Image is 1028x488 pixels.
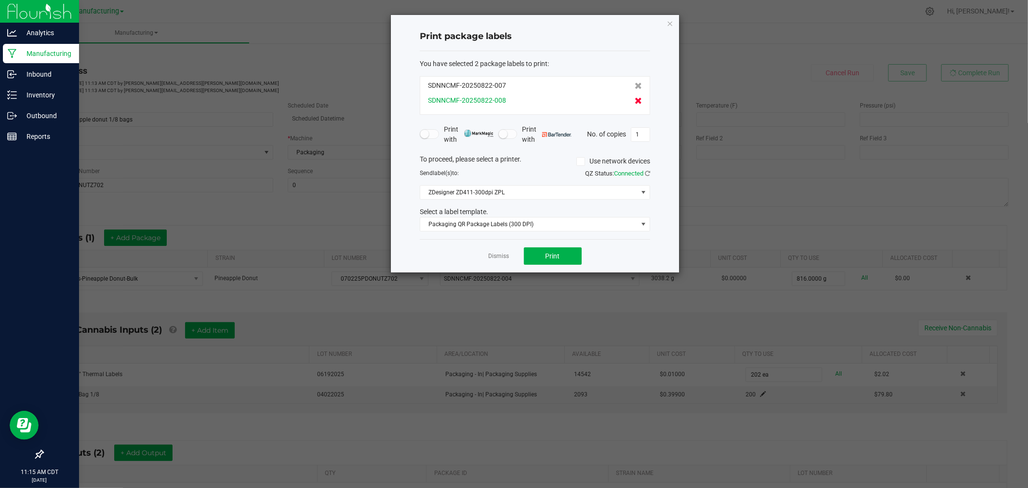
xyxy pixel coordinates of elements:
span: SDNNCMF-20250822-007 [428,81,506,91]
h4: Print package labels [420,30,650,43]
p: Outbound [17,110,75,122]
p: Manufacturing [17,48,75,59]
img: bartender.png [542,132,572,137]
div: To proceed, please select a printer. [413,154,657,169]
inline-svg: Outbound [7,111,17,121]
inline-svg: Reports [7,132,17,141]
span: Connected [614,170,643,177]
img: mark_magic_cybra.png [464,130,494,137]
p: [DATE] [4,476,75,484]
inline-svg: Manufacturing [7,49,17,58]
p: Inventory [17,89,75,101]
span: You have selected 2 package labels to print [420,60,547,68]
span: Print with [522,124,572,145]
span: Print [546,252,560,260]
div: Select a label template. [413,207,657,217]
span: Send to: [420,170,459,176]
inline-svg: Inbound [7,69,17,79]
span: label(s) [433,170,452,176]
p: Analytics [17,27,75,39]
span: SDNNCMF-20250822-008 [428,95,506,106]
p: Reports [17,131,75,142]
span: Print with [444,124,494,145]
inline-svg: Analytics [7,28,17,38]
a: Dismiss [489,252,509,260]
p: 11:15 AM CDT [4,468,75,476]
label: Use network devices [576,156,650,166]
span: Packaging QR Package Labels (300 DPI) [420,217,638,231]
p: Inbound [17,68,75,80]
div: : [420,59,650,69]
span: QZ Status: [585,170,650,177]
iframe: Resource center [10,411,39,440]
button: Print [524,247,582,265]
span: ZDesigner ZD411-300dpi ZPL [420,186,638,199]
span: No. of copies [587,130,626,137]
inline-svg: Inventory [7,90,17,100]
